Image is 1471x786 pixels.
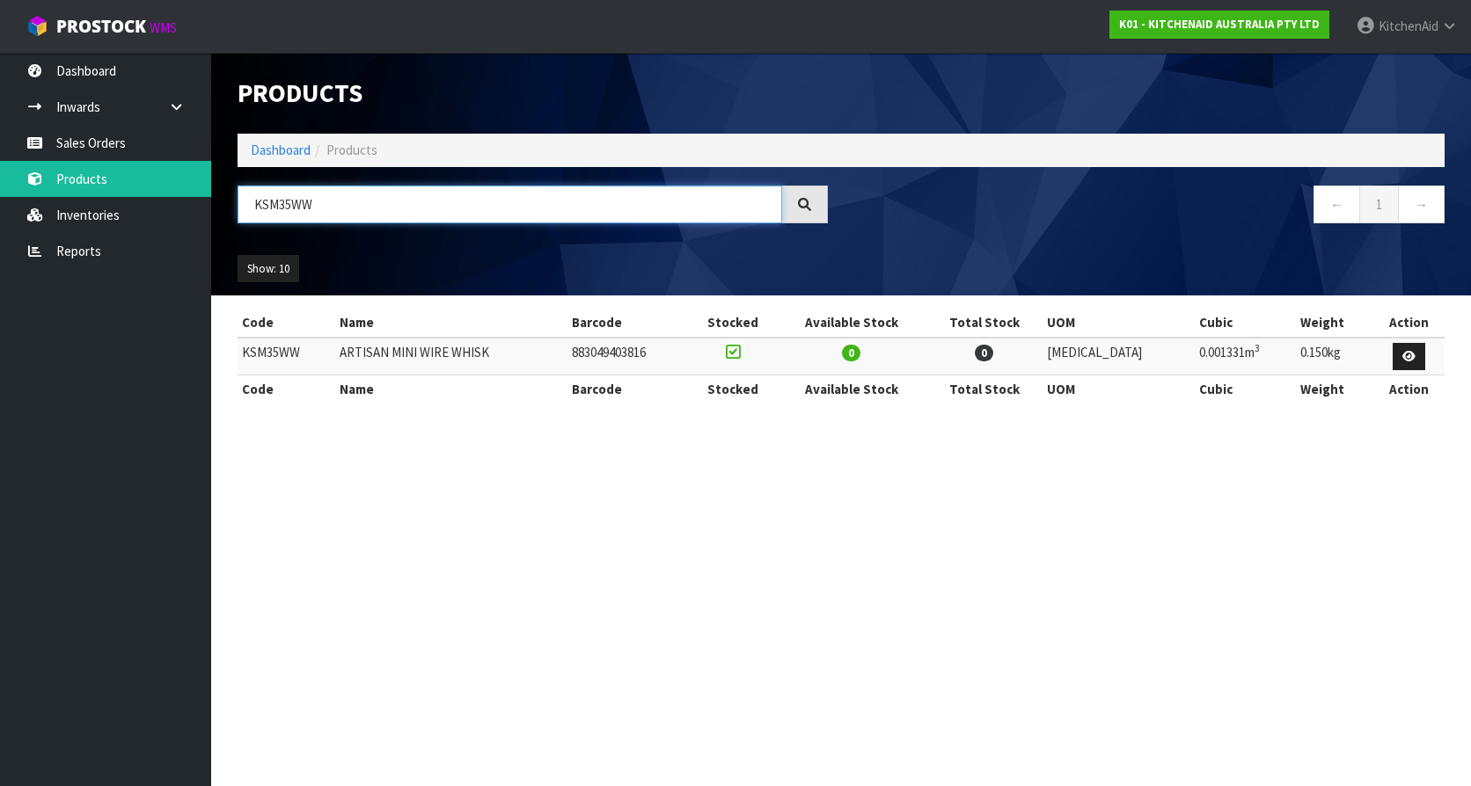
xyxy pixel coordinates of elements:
[975,345,993,361] span: 0
[56,15,146,38] span: ProStock
[1255,342,1260,354] sup: 3
[1195,375,1297,404] th: Cubic
[238,309,335,337] th: Code
[1296,375,1373,404] th: Weight
[1043,375,1195,404] th: UOM
[777,309,926,337] th: Available Stock
[335,309,567,337] th: Name
[1359,186,1399,223] a: 1
[26,15,48,37] img: cube-alt.png
[689,309,777,337] th: Stocked
[1296,309,1373,337] th: Weight
[689,375,777,404] th: Stocked
[326,142,377,158] span: Products
[1373,309,1445,337] th: Action
[335,338,567,375] td: ARTISAN MINI WIRE WHISK
[567,375,689,404] th: Barcode
[777,375,926,404] th: Available Stock
[238,186,782,223] input: Search products
[854,186,1445,229] nav: Page navigation
[926,375,1043,404] th: Total Stock
[1373,375,1445,404] th: Action
[1043,309,1195,337] th: UOM
[1314,186,1360,223] a: ←
[1119,17,1320,32] strong: K01 - KITCHENAID AUSTRALIA PTY LTD
[238,255,299,283] button: Show: 10
[238,79,828,107] h1: Products
[567,338,689,375] td: 883049403816
[1296,338,1373,375] td: 0.150kg
[238,375,335,404] th: Code
[251,142,311,158] a: Dashboard
[842,345,860,361] span: 0
[238,338,335,375] td: KSM35WW
[1379,18,1438,34] span: KitchenAid
[1195,338,1297,375] td: 0.001331m
[150,19,177,36] small: WMS
[335,375,567,404] th: Name
[567,309,689,337] th: Barcode
[926,309,1043,337] th: Total Stock
[1195,309,1297,337] th: Cubic
[1398,186,1445,223] a: →
[1043,338,1195,375] td: [MEDICAL_DATA]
